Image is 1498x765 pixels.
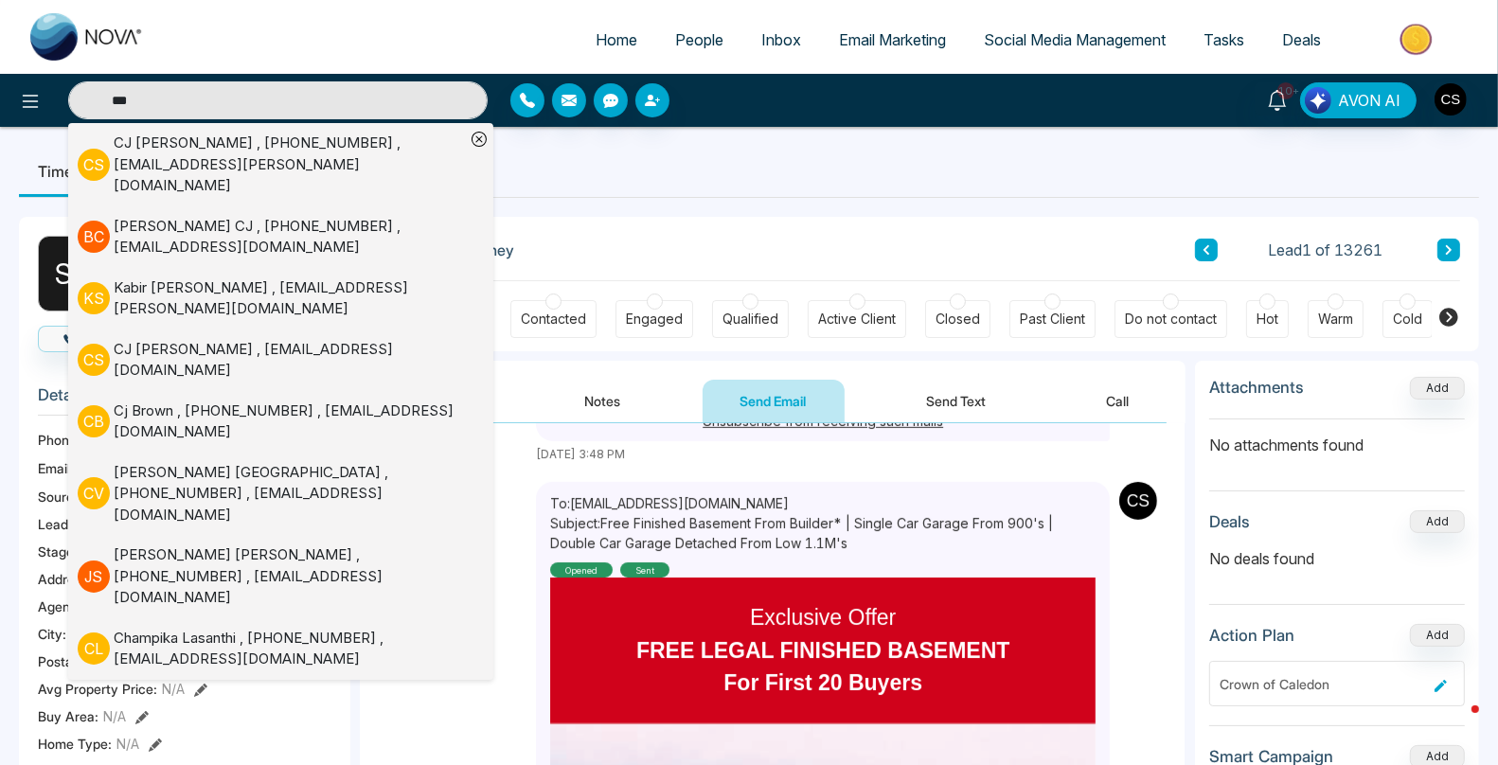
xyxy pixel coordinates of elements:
p: Subject: Free Finished Basement From Builder* | Single Car Garage From 900's | Double Car Garage ... [550,513,1096,553]
img: Sender [1119,482,1157,520]
span: Home Type : [38,734,112,754]
span: Source: [38,487,85,507]
a: Social Media Management [965,22,1185,58]
a: Home [577,22,656,58]
a: Tasks [1185,22,1263,58]
span: Email Marketing [839,30,946,49]
span: Deals [1282,30,1321,49]
span: Lead 1 of 13261 [1268,239,1382,261]
span: Social Media Management [984,30,1166,49]
a: Inbox [742,22,820,58]
span: Postal Code : [38,651,116,671]
span: Buy Area : [38,706,98,726]
p: C L [78,632,110,665]
span: Agent: [38,596,79,616]
p: No deals found [1209,547,1465,570]
div: Qualified [722,310,778,329]
div: Opened [550,562,613,578]
button: Call [38,326,130,352]
a: Email Marketing [820,22,965,58]
a: People [656,22,742,58]
img: User Avatar [1435,83,1467,116]
h3: Attachments [1209,378,1304,397]
button: Add [1410,624,1465,647]
span: Stage: [38,542,78,561]
span: Add [1410,379,1465,395]
a: 10+ [1255,82,1300,116]
iframe: Intercom live chat [1434,701,1479,746]
span: N/A [103,706,126,726]
span: N/A [116,734,139,754]
p: No attachments found [1209,419,1465,456]
div: sent [620,562,669,578]
p: C S [78,149,110,181]
div: [PERSON_NAME] [GEOGRAPHIC_DATA] , [PHONE_NUMBER] , [EMAIL_ADDRESS][DOMAIN_NAME] [114,462,465,526]
h3: Deals [1209,512,1250,531]
div: Crown of Caledon [1220,674,1427,694]
div: Closed [936,310,980,329]
button: Call [1068,380,1167,422]
span: N/A [162,679,185,699]
div: Do not contact [1125,310,1217,329]
img: Market-place.gif [1349,18,1487,61]
div: Champika Lasanthi , [PHONE_NUMBER] , [EMAIL_ADDRESS][DOMAIN_NAME] [114,628,465,670]
button: Notes [546,380,658,422]
img: Lead Flow [1305,87,1331,114]
p: B C [78,221,110,253]
button: Send Email [703,380,845,422]
span: Lead Type: [38,514,106,534]
span: Phone: [38,430,80,450]
span: Email: [38,458,74,478]
span: Avg Property Price : [38,679,157,699]
div: CJ [PERSON_NAME] , [PHONE_NUMBER] , [EMAIL_ADDRESS][PERSON_NAME][DOMAIN_NAME] [114,133,465,197]
button: Add [1410,377,1465,400]
span: 10+ [1277,82,1294,99]
p: To: [EMAIL_ADDRESS][DOMAIN_NAME] [550,493,1096,513]
span: Address: [38,569,119,589]
p: J S [78,560,110,593]
div: S M [38,236,114,311]
div: CJ [PERSON_NAME] , [EMAIL_ADDRESS][DOMAIN_NAME] [114,339,465,382]
div: Kabir [PERSON_NAME] , [EMAIL_ADDRESS][PERSON_NAME][DOMAIN_NAME] [114,277,465,320]
div: Past Client [1020,310,1085,329]
span: Inbox [761,30,801,49]
p: C S [78,344,110,376]
div: Cj Brown , [PHONE_NUMBER] , [EMAIL_ADDRESS][DOMAIN_NAME] [114,400,465,443]
div: [PERSON_NAME] CJ , [PHONE_NUMBER] , [EMAIL_ADDRESS][DOMAIN_NAME] [114,216,465,258]
h3: Action Plan [1209,626,1294,645]
p: C B [78,405,110,437]
span: AVON AI [1338,89,1400,112]
div: [DATE] 3:48 PM [536,446,1110,463]
div: Warm [1318,310,1353,329]
a: Deals [1263,22,1340,58]
span: City : [38,624,66,644]
img: Nova CRM Logo [30,13,144,61]
p: C V [78,477,110,509]
div: Contacted [521,310,586,329]
div: Cold [1393,310,1422,329]
div: Engaged [626,310,683,329]
div: [PERSON_NAME] [PERSON_NAME] , [PHONE_NUMBER] , [EMAIL_ADDRESS][DOMAIN_NAME] [114,544,465,609]
li: Timeline [19,146,116,197]
h3: Details [38,385,331,415]
div: Hot [1257,310,1278,329]
button: Add [1410,510,1465,533]
div: Active Client [818,310,896,329]
span: Home [596,30,637,49]
span: Tasks [1204,30,1244,49]
p: K S [78,282,110,314]
button: AVON AI [1300,82,1417,118]
span: People [675,30,723,49]
button: Send Text [888,380,1024,422]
